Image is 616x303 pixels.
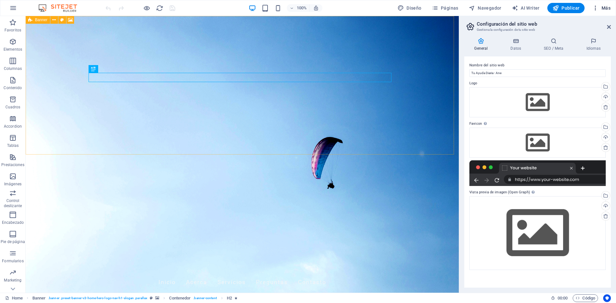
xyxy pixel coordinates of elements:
span: AI Writer [512,5,540,11]
div: Selecciona archivos del administrador de archivos, de la galería de fotos o carga archivo(s) [469,196,606,270]
span: 00 00 [558,294,568,302]
p: Pie de página [1,239,25,244]
span: Haz clic para seleccionar y doble clic para editar [32,294,46,302]
p: Marketing [4,278,21,283]
label: Logo [469,80,606,87]
span: Navegador [469,5,501,11]
p: Accordion [4,124,22,129]
span: . banner-content [193,294,217,302]
label: Vista previa de imagen (Open Graph) [469,189,606,196]
nav: breadcrumb [32,294,238,302]
img: Editor Logo [37,4,85,12]
h4: SEO / Meta [534,38,576,51]
p: Formularios [2,258,23,264]
button: Páginas [429,3,461,13]
label: Favicon [469,120,606,128]
p: Imágenes [4,181,21,187]
div: Diseño (Ctrl+Alt+Y) [395,3,424,13]
p: Prestaciones [1,162,24,167]
h6: 100% [296,4,307,12]
input: Nombre... [469,69,606,77]
i: El elemento contiene una animación [235,296,237,300]
i: Este elemento contiene un fondo [155,296,159,300]
div: Selecciona archivos del administrador de archivos, de la galería de fotos o carga archivo(s) [469,87,606,117]
button: Publicar [547,3,585,13]
span: Código [576,294,595,302]
span: Publicar [552,5,580,11]
p: Columnas [4,66,22,71]
button: Código [573,294,598,302]
div: Selecciona archivos del administrador de archivos, de la galería de fotos o carga archivo(s) [469,128,606,158]
button: reload [156,4,163,12]
span: Haz clic para seleccionar y doble clic para editar [227,294,232,302]
p: Favoritos [4,28,21,33]
h4: General [464,38,501,51]
span: Páginas [432,5,458,11]
p: Contenido [4,85,22,90]
i: Volver a cargar página [156,4,163,12]
button: Más [590,3,613,13]
i: Este elemento es un preajuste personalizable [150,296,153,300]
span: : [562,296,563,300]
span: Más [592,5,611,11]
button: Navegador [466,3,504,13]
h2: Configuración del sitio web [477,21,611,27]
span: Diseño [398,5,422,11]
p: Cuadros [5,105,21,110]
button: Usercentrics [603,294,611,302]
h4: Idiomas [576,38,611,51]
button: 100% [287,4,310,12]
h6: Tiempo de la sesión [551,294,568,302]
span: Haz clic para seleccionar y doble clic para editar [169,294,191,302]
h3: Gestiona la configuración de tu sitio web [477,27,598,33]
span: . banner .preset-banner-v3-home-hero-logo-nav-h1-slogan .parallax [48,294,147,302]
a: Haz clic para cancelar la selección y doble clic para abrir páginas [5,294,23,302]
p: Encabezado [2,220,24,225]
h4: Datos [501,38,534,51]
p: Elementos [4,47,22,52]
button: AI Writer [509,3,542,13]
span: Banner [35,18,47,22]
label: Nombre del sitio web [469,62,606,69]
button: Diseño [395,3,424,13]
p: Tablas [7,143,19,148]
